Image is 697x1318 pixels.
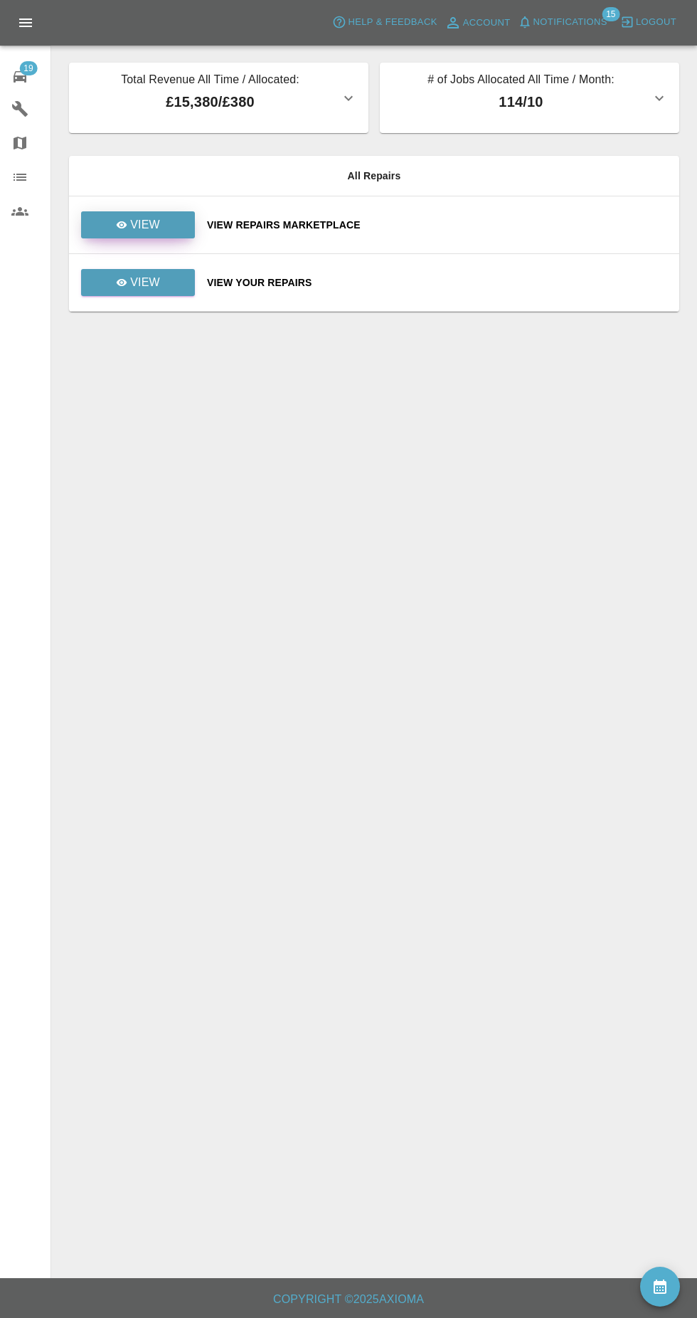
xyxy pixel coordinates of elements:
[130,216,160,233] p: View
[207,218,668,232] a: View Repairs Marketplace
[80,91,340,112] p: £15,380 / £380
[69,63,368,133] button: Total Revenue All Time / Allocated:£15,380/£380
[11,1290,686,1309] h6: Copyright © 2025 Axioma
[80,71,340,91] p: Total Revenue All Time / Allocated:
[514,11,611,33] button: Notifications
[617,11,680,33] button: Logout
[441,11,514,34] a: Account
[9,6,43,40] button: Open drawer
[81,269,195,296] a: View
[348,14,437,31] span: Help & Feedback
[640,1267,680,1307] button: availability
[80,218,196,230] a: View
[380,63,679,133] button: # of Jobs Allocated All Time / Month:114/10
[636,14,676,31] span: Logout
[130,274,160,291] p: View
[19,61,37,75] span: 19
[533,14,607,31] span: Notifications
[207,275,668,290] a: View Your Repairs
[329,11,440,33] button: Help & Feedback
[602,7,619,21] span: 15
[69,156,679,196] th: All Repairs
[80,276,196,288] a: View
[391,71,651,91] p: # of Jobs Allocated All Time / Month:
[463,15,511,31] span: Account
[391,91,651,112] p: 114 / 10
[81,211,195,238] a: View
